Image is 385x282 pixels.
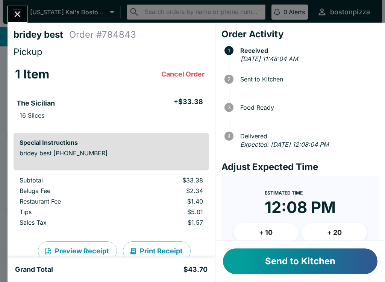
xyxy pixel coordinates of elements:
[20,219,117,226] p: Sales Tax
[129,176,203,184] p: $33.38
[174,97,203,106] h5: + $33.38
[233,223,299,242] button: + 10
[20,187,117,195] p: Beluga Fee
[14,61,209,127] table: orders table
[38,241,117,261] button: Preview Receipt
[129,187,203,195] p: $2.34
[302,223,367,242] button: + 20
[20,112,44,119] p: 16 Slices
[265,198,336,217] time: 12:08 PM
[17,99,55,108] h5: The Sicilian
[228,48,230,54] text: 1
[20,208,117,216] p: Tips
[123,241,191,261] button: Print Receipt
[223,248,377,274] button: Send to Kitchen
[158,67,208,82] button: Cancel Order
[236,47,379,54] span: Received
[20,139,203,146] h6: Special Instructions
[227,133,230,139] text: 4
[236,104,379,111] span: Food Ready
[227,76,230,82] text: 2
[15,265,53,274] h5: Grand Total
[129,219,203,226] p: $1.57
[236,76,379,83] span: Sent to Kitchen
[14,29,69,40] h4: bridey best
[265,190,303,196] span: Estimated Time
[221,161,379,173] h4: Adjust Expected Time
[221,29,379,40] h4: Order Activity
[236,133,379,139] span: Delivered
[227,104,230,110] text: 3
[69,29,136,40] h4: Order # 784843
[129,208,203,216] p: $5.01
[20,198,117,205] p: Restaurant Fee
[20,149,203,157] p: bridey best [PHONE_NUMBER]
[14,176,209,229] table: orders table
[241,55,298,63] em: [DATE] 11:48:04 AM
[20,176,117,184] p: Subtotal
[8,6,27,22] button: Close
[129,198,203,205] p: $1.40
[183,265,208,274] h5: $43.70
[14,46,42,57] span: Pickup
[240,141,329,148] em: Expected: [DATE] 12:08:04 PM
[15,67,49,82] h3: 1 Item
